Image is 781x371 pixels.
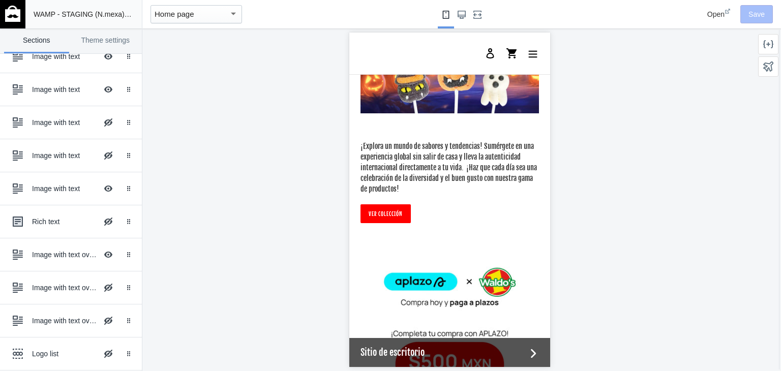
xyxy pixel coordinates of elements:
[11,3,47,39] a: image
[5,6,20,22] img: main-logo_60x60_white.png
[32,183,97,194] div: Image with text
[11,172,62,191] a: ver colección
[97,78,119,101] button: Hide
[32,217,97,227] div: Rich text
[73,28,138,53] a: Theme settings
[97,243,119,266] button: Hide
[32,316,97,326] div: Image with text overlay
[97,111,119,134] button: Hide
[34,10,132,18] span: WAMP - STAGING (N.mexa)
[32,51,97,61] div: Image with text
[155,10,194,18] mat-select-trigger: Home page
[32,84,97,95] div: Image with text
[32,150,97,161] div: Image with text
[97,45,119,68] button: Hide
[32,250,97,260] div: Image with text overlay
[11,313,176,327] span: Sitio de escritorio
[97,343,119,365] button: Hide
[97,276,119,299] button: Hide
[32,283,97,293] div: Image with text overlay
[97,310,119,332] button: Hide
[4,28,69,53] a: Sections
[173,11,194,31] button: Menú
[32,117,97,128] div: Image with text
[707,10,725,18] span: Open
[11,108,190,162] p: ¡Explora un mundo de sabores y tendencias! Sumérgete en una experiencia global sin salir de casa ...
[97,144,119,167] button: Hide
[32,349,97,359] div: Logo list
[97,210,119,233] button: Hide
[97,177,119,200] button: Hide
